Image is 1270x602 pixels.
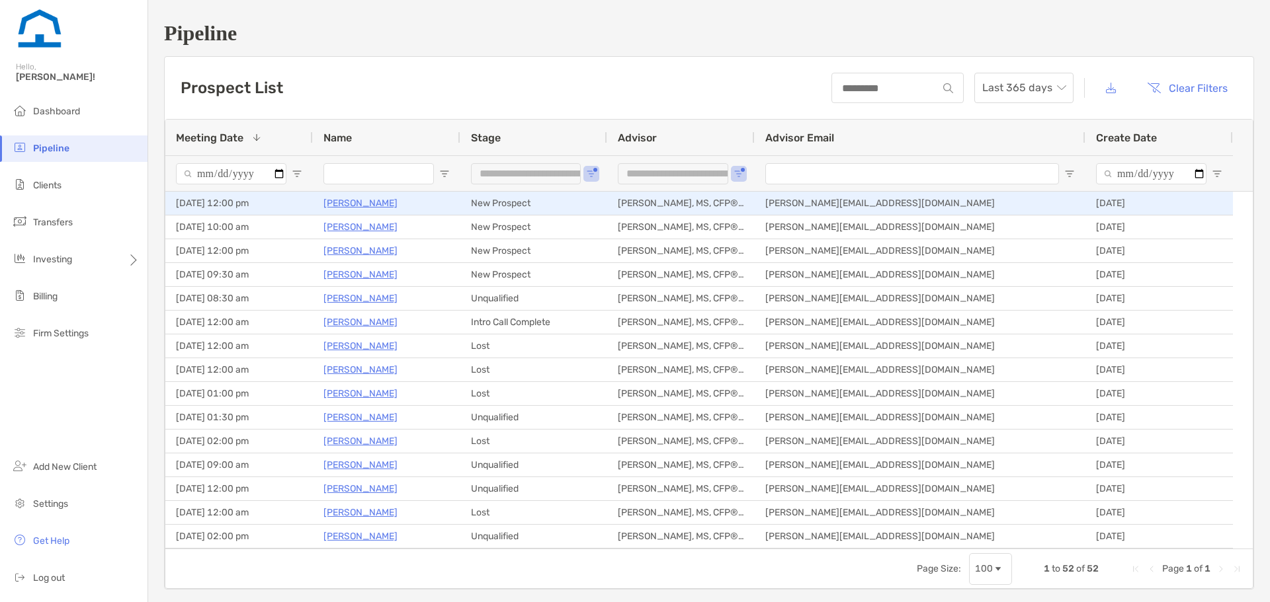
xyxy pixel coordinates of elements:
[1085,501,1233,524] div: [DATE]
[1087,563,1099,574] span: 52
[755,477,1085,500] div: [PERSON_NAME][EMAIL_ADDRESS][DOMAIN_NAME]
[323,338,398,354] p: [PERSON_NAME]
[12,495,28,511] img: settings icon
[176,132,243,144] span: Meeting Date
[460,430,607,453] div: Lost
[460,453,607,476] div: Unqualified
[1085,311,1233,334] div: [DATE]
[165,406,313,429] div: [DATE] 01:30 pm
[323,314,398,330] a: [PERSON_NAME]
[33,180,62,191] span: Clients
[917,563,961,574] div: Page Size:
[1085,334,1233,357] div: [DATE]
[607,382,755,405] div: [PERSON_NAME], MS, CFP®, CFA®, AFC®
[1130,564,1141,574] div: First Page
[1076,563,1085,574] span: of
[12,532,28,548] img: get-help icon
[1212,169,1222,179] button: Open Filter Menu
[755,263,1085,286] div: [PERSON_NAME][EMAIL_ADDRESS][DOMAIN_NAME]
[12,176,28,192] img: clients icon
[1096,132,1157,144] span: Create Date
[755,525,1085,548] div: [PERSON_NAME][EMAIL_ADDRESS][DOMAIN_NAME]
[323,528,398,545] a: [PERSON_NAME]
[460,334,607,357] div: Lost
[181,79,283,97] h3: Prospect List
[734,169,744,179] button: Open Filter Menu
[33,106,80,117] span: Dashboard
[33,535,69,546] span: Get Help
[607,215,755,239] div: [PERSON_NAME], MS, CFP®, CFA®, AFC®
[12,139,28,155] img: pipeline icon
[323,480,398,497] a: [PERSON_NAME]
[755,430,1085,453] div: [PERSON_NAME][EMAIL_ADDRESS][DOMAIN_NAME]
[1194,563,1203,574] span: of
[33,143,69,154] span: Pipeline
[607,501,755,524] div: [PERSON_NAME], MS, CFP®, CFA®, AFC®
[460,382,607,405] div: Lost
[460,263,607,286] div: New Prospect
[323,290,398,307] a: [PERSON_NAME]
[1085,263,1233,286] div: [DATE]
[607,287,755,310] div: [PERSON_NAME], MS, CFP®, CFA®, AFC®
[1085,192,1233,215] div: [DATE]
[1096,163,1206,184] input: Create Date Filter Input
[755,215,1085,239] div: [PERSON_NAME][EMAIL_ADDRESS][DOMAIN_NAME]
[33,217,73,228] span: Transfers
[765,132,834,144] span: Advisor Email
[33,498,68,509] span: Settings
[165,239,313,262] div: [DATE] 12:00 pm
[165,430,313,453] div: [DATE] 02:00 pm
[607,192,755,215] div: [PERSON_NAME], MS, CFP®, CFA®, AFC®
[323,433,398,449] a: [PERSON_NAME]
[755,406,1085,429] div: [PERSON_NAME][EMAIL_ADDRESS][DOMAIN_NAME]
[607,453,755,476] div: [PERSON_NAME], MS, CFP®, CFA®, AFC®
[323,361,398,378] a: [PERSON_NAME]
[165,358,313,381] div: [DATE] 12:00 am
[460,358,607,381] div: Lost
[765,163,1059,184] input: Advisor Email Filter Input
[323,457,398,473] p: [PERSON_NAME]
[165,334,313,357] div: [DATE] 12:00 am
[607,311,755,334] div: [PERSON_NAME], MS, CFP®, CFA®, AFC®
[165,287,313,310] div: [DATE] 08:30 am
[1052,563,1060,574] span: to
[323,409,398,426] a: [PERSON_NAME]
[1085,358,1233,381] div: [DATE]
[323,385,398,402] p: [PERSON_NAME]
[1085,406,1233,429] div: [DATE]
[460,311,607,334] div: Intro Call Complete
[982,73,1066,102] span: Last 365 days
[618,132,657,144] span: Advisor
[165,501,313,524] div: [DATE] 12:00 am
[1146,564,1157,574] div: Previous Page
[607,525,755,548] div: [PERSON_NAME], MS, CFP®, CFA®, AFC®
[460,215,607,239] div: New Prospect
[323,266,398,283] a: [PERSON_NAME]
[12,569,28,585] img: logout icon
[165,311,313,334] div: [DATE] 12:00 am
[33,572,65,583] span: Log out
[292,169,302,179] button: Open Filter Menu
[323,243,398,259] a: [PERSON_NAME]
[165,477,313,500] div: [DATE] 12:00 pm
[969,553,1012,585] div: Page Size
[176,163,286,184] input: Meeting Date Filter Input
[755,501,1085,524] div: [PERSON_NAME][EMAIL_ADDRESS][DOMAIN_NAME]
[12,213,28,229] img: transfers icon
[943,83,953,93] img: input icon
[460,525,607,548] div: Unqualified
[1085,477,1233,500] div: [DATE]
[607,358,755,381] div: [PERSON_NAME], MS, CFP®, CFA®, AFC®
[1085,287,1233,310] div: [DATE]
[755,453,1085,476] div: [PERSON_NAME][EMAIL_ADDRESS][DOMAIN_NAME]
[755,239,1085,262] div: [PERSON_NAME][EMAIL_ADDRESS][DOMAIN_NAME]
[323,504,398,521] a: [PERSON_NAME]
[607,430,755,453] div: [PERSON_NAME], MS, CFP®, CFA®, AFC®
